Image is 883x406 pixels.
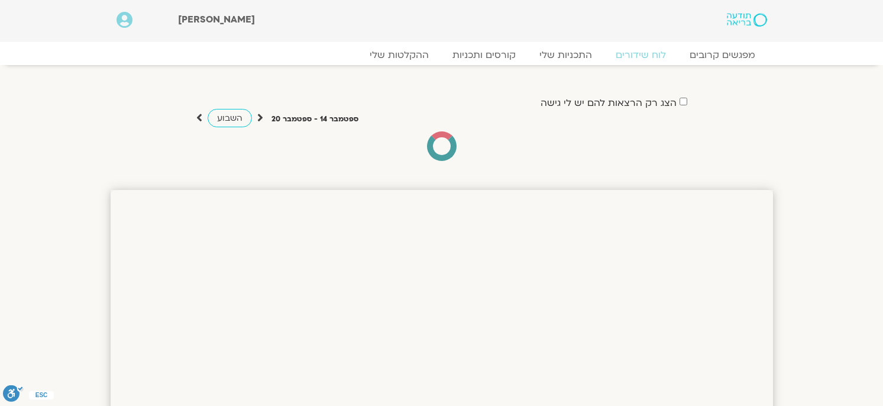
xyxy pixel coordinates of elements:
[178,13,255,26] span: [PERSON_NAME]
[358,49,441,61] a: ההקלטות שלי
[208,109,252,127] a: השבוע
[217,112,242,124] span: השבוע
[528,49,604,61] a: התכניות שלי
[604,49,678,61] a: לוח שידורים
[271,113,358,125] p: ספטמבר 14 - ספטמבר 20
[541,98,677,108] label: הצג רק הרצאות להם יש לי גישה
[441,49,528,61] a: קורסים ותכניות
[678,49,767,61] a: מפגשים קרובים
[117,49,767,61] nav: Menu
